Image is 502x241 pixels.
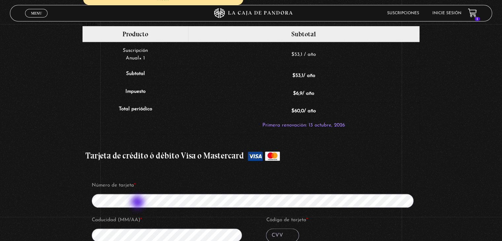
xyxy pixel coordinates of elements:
[387,11,419,15] a: Suscripciones
[123,48,148,53] span: Suscripción
[92,215,245,225] label: Caducidad (MM/AA)
[266,215,419,225] label: Código de tarjeta
[83,85,188,103] th: Impuesto
[292,73,303,78] span: 53,1
[291,52,294,57] span: $
[293,91,296,96] span: $
[83,42,188,67] td: Anual
[92,181,419,190] label: Número de tarjeta
[292,73,295,78] span: $
[468,9,477,17] a: 1
[262,123,345,128] small: Primera renovación: 13 octubre, 2026
[188,26,419,42] th: Subtotal
[304,52,316,57] span: / año
[85,148,416,164] label: Tarjeta de crédito ó débito Visa o Mastercard
[188,67,419,85] td: / año
[83,67,188,85] th: Subtotal
[291,52,302,57] bdi: 53,1
[31,11,42,15] span: Menu
[293,91,302,96] span: 6,9
[475,17,480,21] span: 1
[82,22,419,26] h3: Tu pedido
[83,102,188,134] th: Total periódico
[188,102,419,134] td: / año
[291,109,294,114] span: $
[139,56,145,61] strong: × 1
[432,11,461,15] a: Inicie sesión
[291,109,304,114] span: 60,0
[29,17,44,21] span: Cerrar
[83,26,188,42] th: Producto
[188,85,419,103] td: / año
